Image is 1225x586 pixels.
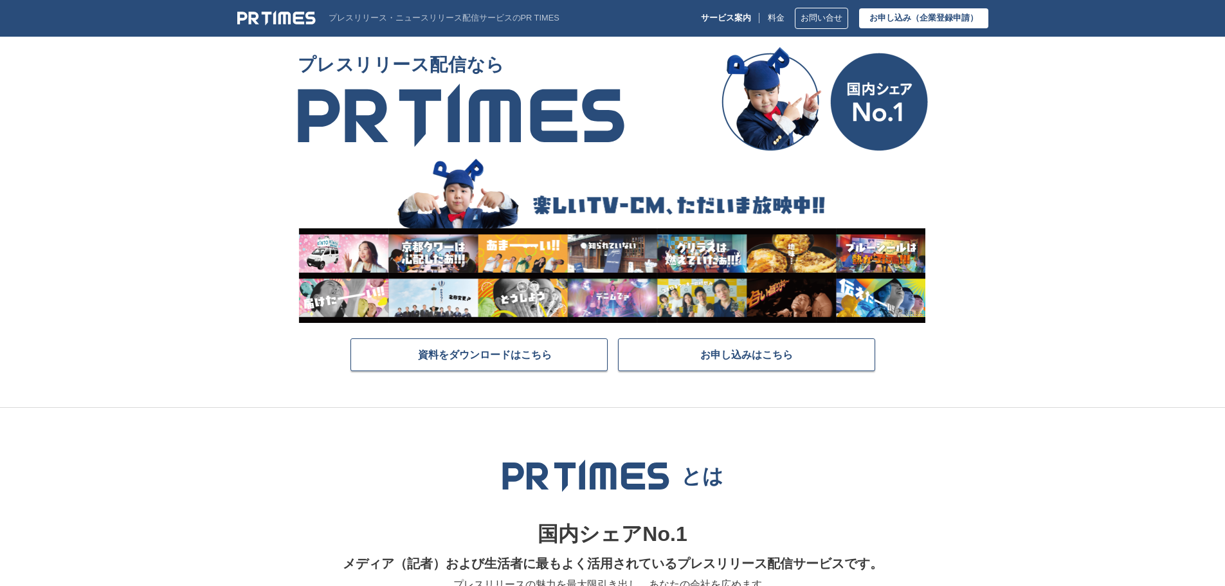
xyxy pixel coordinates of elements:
[795,8,848,29] a: お問い合せ
[329,14,559,23] p: プレスリリース・ニュースリリース配信サービスのPR TIMES
[911,13,978,23] span: （企業登録申請）
[298,83,624,147] img: PR TIMES
[305,518,920,551] p: 国内シェアNo.1
[701,14,751,23] p: サービス案内
[298,47,624,83] span: プレスリリース配信なら
[859,8,988,28] a: お申し込み（企業登録申請）
[305,551,920,576] p: メディア（記者）および生活者に最もよく活用されているプレスリリース配信サービスです。
[237,10,316,26] img: PR TIMES
[721,47,928,151] img: 国内シェア No.1
[298,156,925,323] img: 楽しいTV-CM、ただいま放映中!!
[502,459,670,492] img: PR TIMES
[681,463,723,488] p: とは
[768,14,785,23] a: 料金
[418,348,552,361] span: 資料をダウンロードはこちら
[350,338,608,371] a: 資料をダウンロードはこちら
[618,338,875,371] a: お申し込みはこちら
